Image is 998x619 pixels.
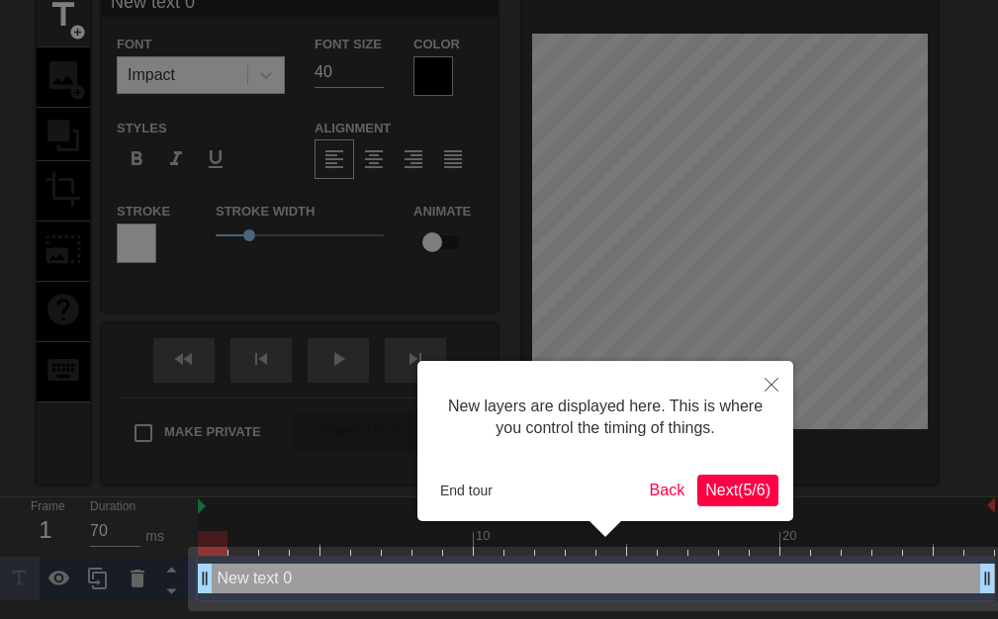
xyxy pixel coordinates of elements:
[642,475,693,506] button: Back
[705,482,771,498] span: Next ( 5 / 6 )
[432,376,778,460] div: New layers are displayed here. This is where you control the timing of things.
[750,361,793,406] button: Close
[697,475,778,506] button: Next
[432,476,500,505] button: End tour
